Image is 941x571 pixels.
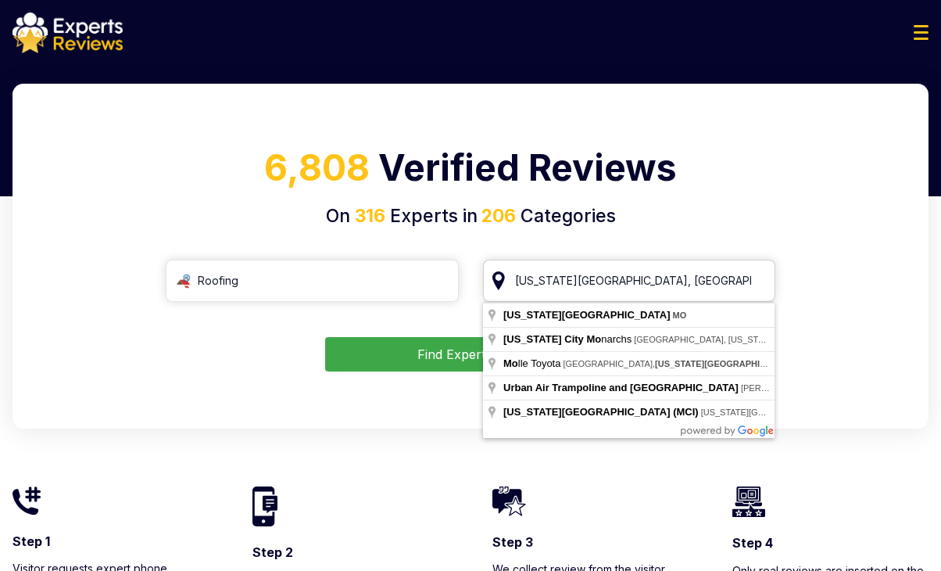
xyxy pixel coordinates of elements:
[31,203,910,230] h4: On Experts in Categories
[31,141,910,203] h1: Verified Reviews
[914,25,928,40] img: Menu Icon
[478,205,516,227] span: 206
[503,357,518,369] span: Mo
[492,487,526,516] img: homeIcon3
[355,205,385,227] span: 316
[264,145,370,189] span: 6,808
[13,13,123,53] img: logo
[503,357,563,369] span: lle Toyota
[673,311,687,320] span: MO
[483,260,776,302] input: Your City
[13,487,41,515] img: homeIcon1
[503,309,671,321] span: [US_STATE][GEOGRAPHIC_DATA]
[13,533,209,550] h3: Step 1
[503,333,601,345] span: [US_STATE] City Mo
[252,487,277,526] img: homeIcon2
[503,382,739,393] span: Urban Air Trampoline and [GEOGRAPHIC_DATA]
[563,359,890,368] span: [GEOGRAPHIC_DATA], , [GEOGRAPHIC_DATA]
[655,359,796,368] span: [US_STATE][GEOGRAPHIC_DATA]
[503,406,699,418] span: [US_STATE][GEOGRAPHIC_DATA] (MCI)
[166,260,459,302] input: Search Category
[732,534,928,551] h3: Step 4
[325,337,617,372] button: Find Experts Now
[252,544,449,561] h3: Step 2
[732,487,765,517] img: homeIcon4
[503,333,634,345] span: narchs
[492,533,689,551] h3: Step 3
